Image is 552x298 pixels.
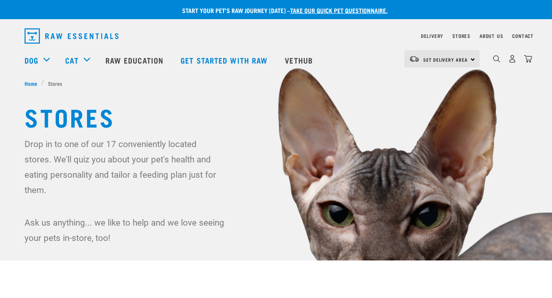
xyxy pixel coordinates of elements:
[25,54,38,66] a: Dog
[65,54,78,66] a: Cat
[25,136,226,198] p: Drop in to one of our 17 conveniently located stores. We'll quiz you about your pet's health and ...
[508,55,516,63] img: user.png
[290,8,388,12] a: take our quick pet questionnaire.
[423,58,468,61] span: Set Delivery Area
[98,45,173,75] a: Raw Education
[25,79,41,87] a: Home
[512,34,534,37] a: Contact
[524,55,532,63] img: home-icon@2x.png
[25,28,118,44] img: Raw Essentials Logo
[409,56,419,62] img: van-moving.png
[452,34,470,37] a: Stores
[18,25,534,47] nav: dropdown navigation
[480,34,503,37] a: About Us
[493,55,500,62] img: home-icon-1@2x.png
[25,215,226,246] p: Ask us anything... we like to help and we love seeing your pets in-store, too!
[421,34,443,37] a: Delivery
[173,45,277,75] a: Get started with Raw
[277,45,322,75] a: Vethub
[25,103,527,130] h1: Stores
[25,79,527,87] nav: breadcrumbs
[25,79,37,87] span: Home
